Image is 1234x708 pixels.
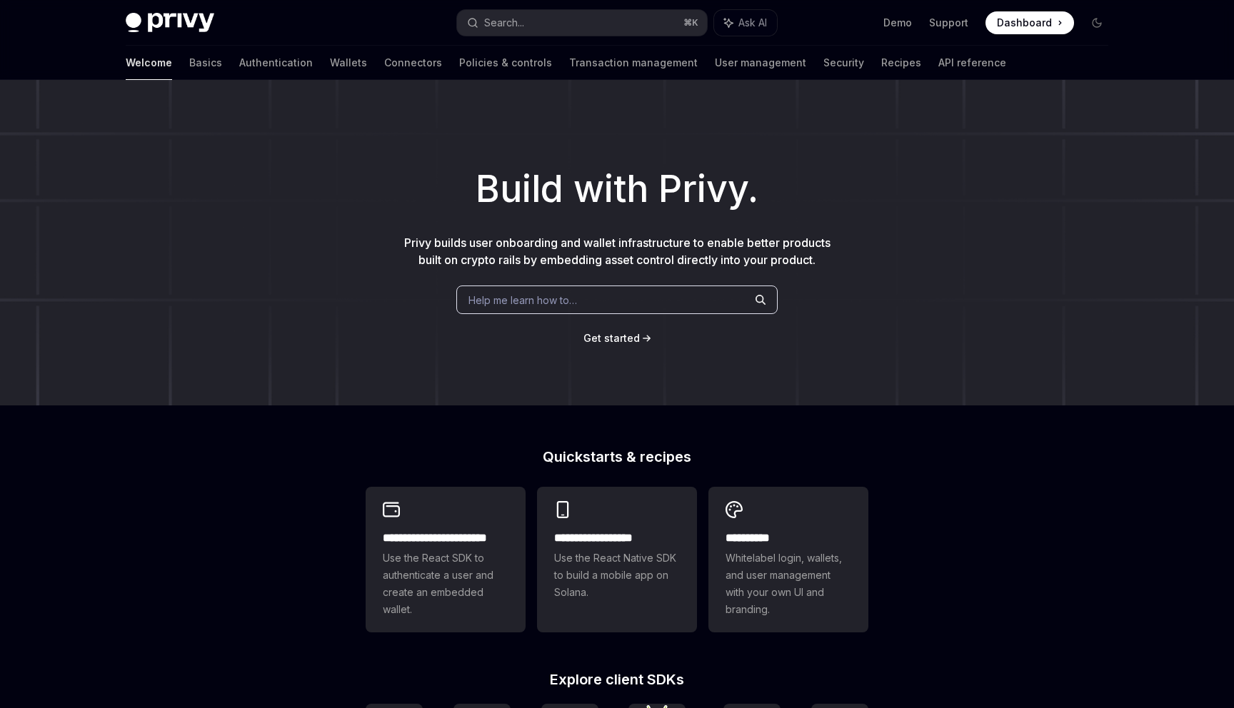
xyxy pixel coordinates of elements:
[997,16,1052,30] span: Dashboard
[929,16,968,30] a: Support
[985,11,1074,34] a: Dashboard
[404,236,831,267] span: Privy builds user onboarding and wallet infrastructure to enable better products built on crypto ...
[683,17,698,29] span: ⌘ K
[457,10,707,36] button: Search...⌘K
[714,10,777,36] button: Ask AI
[459,46,552,80] a: Policies & controls
[554,550,680,601] span: Use the React Native SDK to build a mobile app on Solana.
[1085,11,1108,34] button: Toggle dark mode
[726,550,851,618] span: Whitelabel login, wallets, and user management with your own UI and branding.
[715,46,806,80] a: User management
[484,14,524,31] div: Search...
[569,46,698,80] a: Transaction management
[823,46,864,80] a: Security
[738,16,767,30] span: Ask AI
[881,46,921,80] a: Recipes
[366,450,868,464] h2: Quickstarts & recipes
[189,46,222,80] a: Basics
[883,16,912,30] a: Demo
[239,46,313,80] a: Authentication
[537,487,697,632] a: **** **** **** ***Use the React Native SDK to build a mobile app on Solana.
[583,332,640,344] span: Get started
[330,46,367,80] a: Wallets
[708,487,868,632] a: **** *****Whitelabel login, wallets, and user management with your own UI and branding.
[468,293,577,308] span: Help me learn how to…
[366,672,868,687] h2: Explore client SDKs
[383,550,508,618] span: Use the React SDK to authenticate a user and create an embedded wallet.
[126,13,214,33] img: dark logo
[938,46,1006,80] a: API reference
[126,46,172,80] a: Welcome
[23,161,1211,217] h1: Build with Privy.
[583,331,640,345] a: Get started
[384,46,442,80] a: Connectors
